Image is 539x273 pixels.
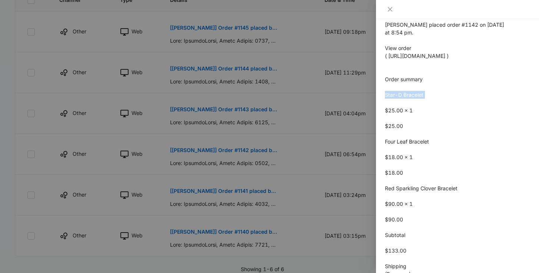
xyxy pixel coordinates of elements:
[385,53,449,59] span: ( [URL][DOMAIN_NAME] )
[12,12,18,18] img: logo_orange.svg
[385,263,406,269] span: Shipping
[385,29,413,36] span: at 8:54 pm.
[385,123,403,129] span: $25.00
[12,19,18,25] img: website_grey.svg
[21,12,36,18] div: v 4.0.25
[385,247,406,254] span: $133.00
[19,19,81,25] div: Domain: [DOMAIN_NAME]
[387,6,393,12] span: close
[20,43,26,49] img: tab_domain_overview_orange.svg
[385,76,423,82] span: Order summary
[385,216,403,223] span: $90.00
[385,45,411,51] span: View order
[385,138,429,145] span: Four Leaf Bracelet
[385,6,395,13] button: Close
[82,44,125,49] div: Keywords by Traffic
[385,185,458,191] span: Red Sparkling Clover Bracelet
[385,154,413,160] span: $18.00 × 1
[385,201,413,207] span: $90.00 × 1
[74,43,80,49] img: tab_keywords_by_traffic_grey.svg
[385,170,403,176] span: $18.00
[385,22,504,28] span: [PERSON_NAME] placed order #1142 on [DATE]
[28,44,66,49] div: Domain Overview
[385,92,423,98] span: Star-D Bracelet
[385,107,413,114] span: $25.00 × 1
[385,232,405,238] span: Subtotal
